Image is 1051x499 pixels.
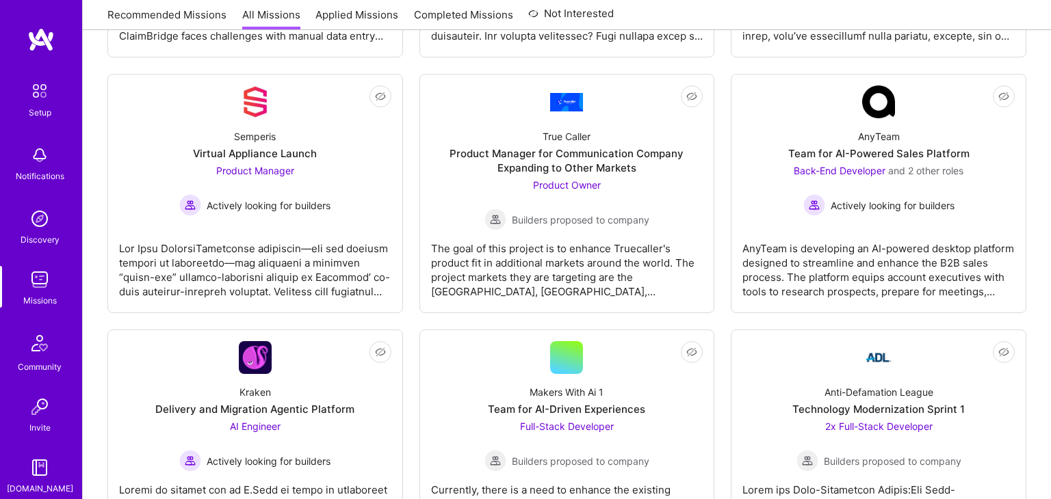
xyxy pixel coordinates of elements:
img: Company Logo [550,93,583,111]
img: bell [26,141,53,169]
i: icon EyeClosed [375,91,386,102]
i: icon EyeClosed [998,91,1009,102]
span: Product Manager [216,165,294,176]
div: Lor Ipsu DolorsiTametconse adipiscin—eli sed doeiusm tempori ut laboreetdo—mag aliquaeni a minimv... [119,230,391,299]
a: All Missions [242,8,300,30]
span: Builders proposed to company [824,454,961,468]
span: Builders proposed to company [512,213,649,227]
div: Discovery [21,232,60,247]
div: Delivery and Migration Agentic Platform [155,402,354,416]
span: Full-Stack Developer [520,420,614,432]
div: Makers With Ai 1 [530,385,604,399]
img: Builders proposed to company [484,450,506,472]
a: Company LogoSemperisVirtual Appliance LaunchProduct Manager Actively looking for buildersActively... [119,85,391,301]
img: Invite [26,393,53,420]
div: Team for AI-Driven Experiences [488,402,645,416]
img: Builders proposed to company [796,450,818,472]
i: icon EyeClosed [998,347,1009,358]
i: icon EyeClosed [686,347,697,358]
i: icon EyeClosed [375,347,386,358]
div: The goal of this project is to enhance Truecaller's product fit in additional markets around the ... [431,230,703,299]
img: Community [23,327,56,360]
span: AI Engineer [230,420,281,432]
span: 2x Full-Stack Developer [825,420,933,432]
div: Anti-Defamation League [825,385,933,399]
div: Notifications [16,169,64,183]
span: and 2 other roles [888,165,963,176]
a: Completed Missions [414,8,513,30]
div: Kraken [239,385,271,399]
img: Actively looking for builders [179,450,201,472]
span: Product Owner [533,179,601,191]
img: setup [25,77,54,105]
div: Community [18,360,62,374]
img: logo [27,27,55,52]
div: Setup [29,105,51,120]
div: Technology Modernization Sprint 1 [792,402,965,416]
div: Team for AI-Powered Sales Platform [788,146,970,161]
a: Not Interested [528,5,614,30]
div: Invite [29,420,51,435]
div: AnyTeam is developing an AI-powered desktop platform designed to streamline and enhance the B2B s... [742,230,1015,299]
div: True Caller [543,129,591,144]
img: Company Logo [862,341,895,374]
div: [DOMAIN_NAME] [7,481,73,496]
div: Missions [23,293,57,308]
a: Applied Missions [315,8,398,30]
div: Product Manager for Communication Company Expanding to Other Markets [431,146,703,175]
img: discovery [26,205,53,232]
img: Company Logo [239,341,272,374]
img: Actively looking for builders [803,194,825,216]
span: Builders proposed to company [512,454,649,468]
img: Actively looking for builders [179,194,201,216]
span: Actively looking for builders [207,198,330,213]
img: Builders proposed to company [484,208,506,230]
a: Company LogoTrue CallerProduct Manager for Communication Company Expanding to Other MarketsProduc... [431,85,703,301]
img: guide book [26,454,53,481]
img: Company Logo [239,85,272,118]
a: Company LogoAnyTeamTeam for AI-Powered Sales PlatformBack-End Developer and 2 other rolesActively... [742,85,1015,301]
i: icon EyeClosed [686,91,697,102]
div: AnyTeam [858,129,900,144]
img: Company Logo [862,85,895,118]
div: Virtual Appliance Launch [193,146,317,161]
div: Semperis [234,129,276,144]
span: Actively looking for builders [831,198,955,213]
span: Actively looking for builders [207,454,330,468]
a: Recommended Missions [107,8,226,30]
img: teamwork [26,266,53,293]
span: Back-End Developer [794,165,885,176]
